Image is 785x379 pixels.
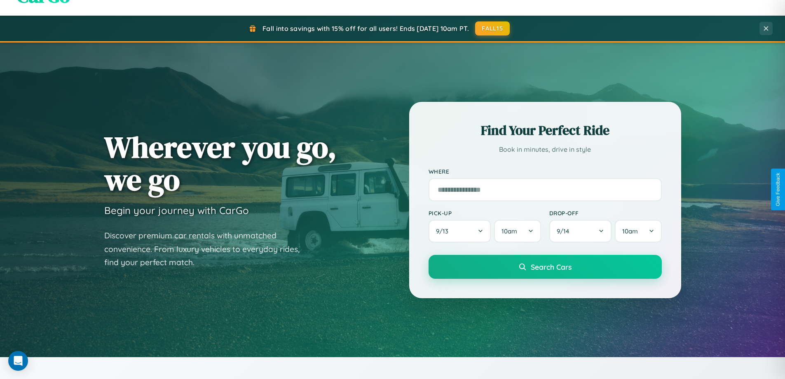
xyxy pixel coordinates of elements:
span: 9 / 14 [557,227,573,235]
h3: Begin your journey with CarGo [104,204,249,217]
button: Search Cars [429,255,662,279]
label: Where [429,168,662,175]
div: Open Intercom Messenger [8,351,28,371]
span: 10am [501,227,517,235]
button: 10am [615,220,661,242]
span: 10am [622,227,638,235]
h1: Wherever you go, we go [104,131,337,196]
button: 9/13 [429,220,491,242]
button: FALL15 [475,21,510,35]
label: Drop-off [549,210,662,217]
p: Book in minutes, drive in style [429,144,662,155]
span: 9 / 13 [436,227,452,235]
button: 10am [494,220,541,242]
h2: Find Your Perfect Ride [429,121,662,139]
p: Discover premium car rentals with unmatched convenience. From luxury vehicles to everyday rides, ... [104,229,310,269]
label: Pick-up [429,210,541,217]
span: Fall into savings with 15% off for all users! Ends [DATE] 10am PT. [262,24,469,33]
button: 9/14 [549,220,612,242]
div: Give Feedback [775,173,781,206]
span: Search Cars [531,262,572,271]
